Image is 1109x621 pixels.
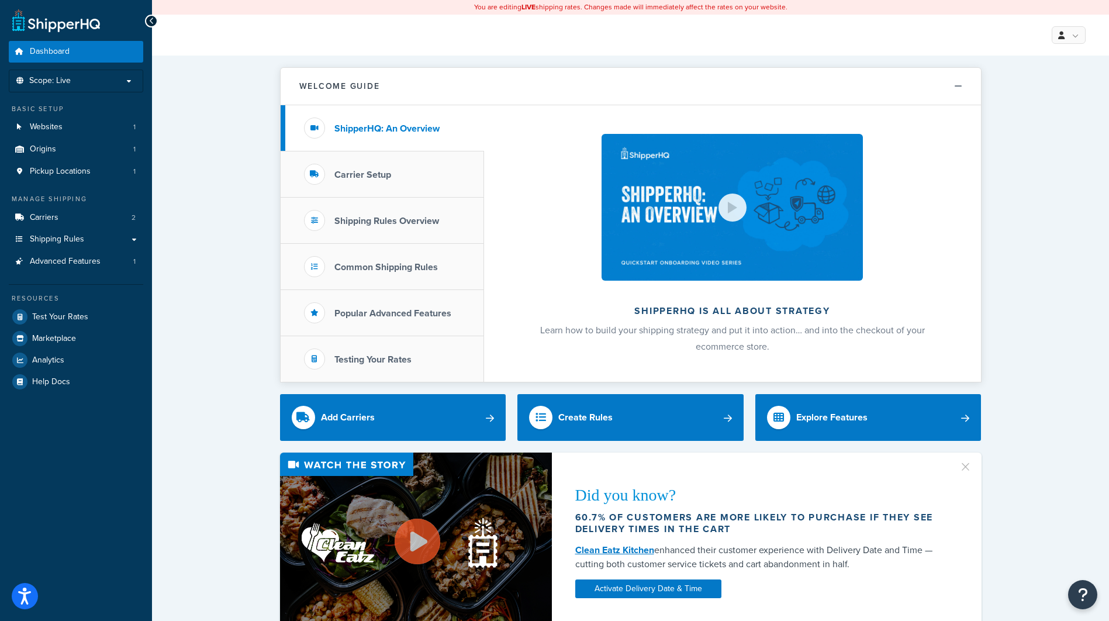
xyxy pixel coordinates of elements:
[133,122,136,132] span: 1
[9,161,143,182] a: Pickup Locations1
[9,328,143,349] a: Marketplace
[9,139,143,160] li: Origins
[9,251,143,272] li: Advanced Features
[1068,580,1097,609] button: Open Resource Center
[9,229,143,250] a: Shipping Rules
[9,194,143,204] div: Manage Shipping
[9,294,143,303] div: Resources
[30,47,70,57] span: Dashboard
[602,134,862,281] img: ShipperHQ is all about strategy
[30,257,101,267] span: Advanced Features
[515,306,950,316] h2: ShipperHQ is all about strategy
[32,377,70,387] span: Help Docs
[321,409,375,426] div: Add Carriers
[133,257,136,267] span: 1
[30,144,56,154] span: Origins
[334,216,439,226] h3: Shipping Rules Overview
[575,487,945,503] div: Did you know?
[132,213,136,223] span: 2
[540,323,925,353] span: Learn how to build your shipping strategy and put it into action… and into the checkout of your e...
[32,356,64,365] span: Analytics
[575,512,945,535] div: 60.7% of customers are more likely to purchase if they see delivery times in the cart
[755,394,982,441] a: Explore Features
[334,123,440,134] h3: ShipperHQ: An Overview
[796,409,868,426] div: Explore Features
[9,116,143,138] a: Websites1
[30,122,63,132] span: Websites
[334,170,391,180] h3: Carrier Setup
[9,139,143,160] a: Origins1
[30,167,91,177] span: Pickup Locations
[558,409,613,426] div: Create Rules
[299,82,380,91] h2: Welcome Guide
[9,104,143,114] div: Basic Setup
[9,350,143,371] a: Analytics
[9,161,143,182] li: Pickup Locations
[517,394,744,441] a: Create Rules
[281,68,981,105] button: Welcome Guide
[9,116,143,138] li: Websites
[29,76,71,86] span: Scope: Live
[280,394,506,441] a: Add Carriers
[575,579,721,598] a: Activate Delivery Date & Time
[9,371,143,392] a: Help Docs
[334,308,451,319] h3: Popular Advanced Features
[521,2,536,12] b: LIVE
[133,144,136,154] span: 1
[9,41,143,63] a: Dashboard
[575,543,945,571] div: enhanced their customer experience with Delivery Date and Time — cutting both customer service ti...
[133,167,136,177] span: 1
[9,306,143,327] a: Test Your Rates
[575,543,654,557] a: Clean Eatz Kitchen
[9,207,143,229] li: Carriers
[32,312,88,322] span: Test Your Rates
[334,354,412,365] h3: Testing Your Rates
[32,334,76,344] span: Marketplace
[30,234,84,244] span: Shipping Rules
[30,213,58,223] span: Carriers
[9,207,143,229] a: Carriers2
[9,251,143,272] a: Advanced Features1
[334,262,438,272] h3: Common Shipping Rules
